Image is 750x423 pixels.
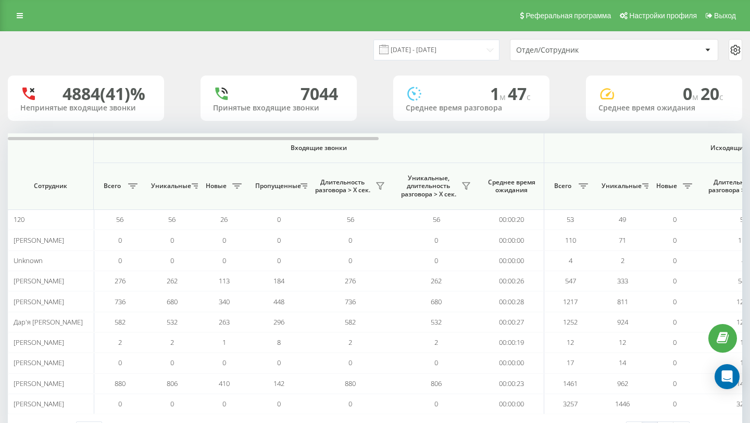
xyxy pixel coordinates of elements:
[499,91,508,103] span: м
[14,256,43,265] span: Unknown
[273,297,284,306] span: 448
[220,215,228,224] span: 26
[563,379,578,388] span: 1461
[222,358,226,367] span: 0
[116,215,123,224] span: 56
[434,399,438,408] span: 0
[479,312,544,332] td: 00:00:27
[740,215,747,224] span: 53
[738,276,749,285] span: 547
[629,11,697,20] span: Настройки профиля
[348,358,352,367] span: 0
[14,379,64,388] span: [PERSON_NAME]
[565,276,576,285] span: 547
[277,358,281,367] span: 0
[17,182,84,190] span: Сотрудник
[567,215,574,224] span: 53
[516,46,641,55] div: Отдел/Сотрудник
[673,338,677,347] span: 0
[222,338,226,347] span: 1
[617,297,628,306] span: 811
[170,235,174,245] span: 0
[673,256,677,265] span: 0
[118,399,122,408] span: 0
[170,399,174,408] span: 0
[433,215,440,224] span: 56
[617,317,628,327] span: 924
[203,182,229,190] span: Новые
[348,399,352,408] span: 0
[20,104,152,113] div: Непринятые входящие звонки
[118,256,122,265] span: 0
[740,358,747,367] span: 17
[273,276,284,285] span: 184
[673,235,677,245] span: 0
[479,209,544,230] td: 00:00:20
[479,332,544,353] td: 00:00:19
[170,358,174,367] span: 0
[621,256,624,265] span: 2
[219,379,230,388] span: 410
[431,276,442,285] span: 262
[526,11,611,20] span: Реферальная программа
[673,358,677,367] span: 0
[617,276,628,285] span: 333
[14,399,64,408] span: [PERSON_NAME]
[742,256,745,265] span: 4
[619,215,626,224] span: 49
[348,256,352,265] span: 0
[222,235,226,245] span: 0
[431,379,442,388] span: 806
[167,379,178,388] span: 806
[527,91,531,103] span: c
[219,317,230,327] span: 263
[167,276,178,285] span: 262
[347,215,354,224] span: 56
[673,317,677,327] span: 0
[406,104,537,113] div: Среднее время разговора
[348,235,352,245] span: 0
[567,338,574,347] span: 12
[565,235,576,245] span: 110
[14,358,64,367] span: [PERSON_NAME]
[479,394,544,414] td: 00:00:00
[301,84,338,104] div: 7044
[277,235,281,245] span: 0
[255,182,297,190] span: Пропущенные
[213,104,344,113] div: Принятые входящие звонки
[14,215,24,224] span: 120
[673,276,677,285] span: 0
[219,297,230,306] span: 340
[277,215,281,224] span: 0
[167,297,178,306] span: 680
[701,82,723,105] span: 20
[567,358,574,367] span: 17
[479,353,544,373] td: 00:00:00
[719,91,723,103] span: c
[115,276,126,285] span: 276
[277,399,281,408] span: 0
[121,144,517,152] span: Входящие звонки
[115,317,126,327] span: 582
[740,338,747,347] span: 12
[434,256,438,265] span: 0
[714,11,736,20] span: Выход
[563,317,578,327] span: 1252
[345,276,356,285] span: 276
[434,235,438,245] span: 0
[738,235,749,245] span: 110
[654,182,680,190] span: Новые
[115,379,126,388] span: 880
[167,317,178,327] span: 532
[170,338,174,347] span: 2
[673,297,677,306] span: 0
[14,276,64,285] span: [PERSON_NAME]
[615,399,630,408] span: 1446
[151,182,189,190] span: Уникальные
[692,91,701,103] span: м
[118,338,122,347] span: 2
[508,82,531,105] span: 47
[63,84,145,104] div: 4884 (41)%
[431,317,442,327] span: 532
[118,235,122,245] span: 0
